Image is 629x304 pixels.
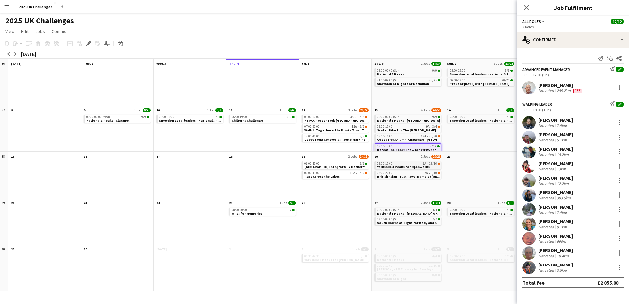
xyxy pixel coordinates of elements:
span: 23 [84,201,87,205]
span: National 3 Peaks - Dalkia [377,118,440,123]
span: 11/11 [431,201,441,205]
span: 08:00-20:00 [232,208,247,212]
span: 7/7 [292,209,295,211]
span: 19:00-08:00 (Sun) [377,218,401,221]
span: 21 [447,154,450,159]
span: Snowdon at Night [377,277,406,281]
span: 12/12 [611,19,624,24]
span: 3/3 [215,108,223,112]
span: 3 Jobs [421,247,430,251]
span: 4 [374,247,376,251]
span: 12:00-16:00 [304,135,320,138]
span: 9/9 [438,116,440,118]
span: 05:00-12:00 [159,115,174,119]
span: 4/4 [432,255,437,258]
span: Snowdon Local leaders - National 3 Peaks [450,258,516,262]
span: 6/6 [292,116,295,118]
span: 26/29 [359,108,369,112]
span: 7/10 [365,172,367,174]
span: Snowdon Local leaders - National 3 Peaks - Dementia UK [450,211,549,215]
span: Shakespeare's Way for Barclays [377,267,433,271]
a: Jobs [33,27,48,36]
span: 3/4 [432,125,437,128]
span: 7/10 [358,171,364,175]
span: 25 [229,201,232,205]
div: 2 Roles [522,24,624,29]
div: 08:00-18:00 (10h) [522,107,624,112]
span: [DATE] [156,247,167,251]
div: 303.5km [555,195,572,200]
span: 5/10 [431,171,437,175]
span: Tue, 2 [84,62,93,66]
div: Not rated [538,166,555,171]
div: 12.2km [555,181,570,186]
div: 13km [555,166,567,171]
a: View [3,27,17,36]
div: [PERSON_NAME] [538,132,573,138]
span: Snowdon at Night for Macmillan [377,82,429,86]
span: 8/8 [432,274,437,277]
span: 23/23 [504,62,514,66]
div: • [377,171,440,175]
span: 12 [302,108,305,112]
span: 16/16 [438,265,440,267]
div: [DATE] [21,51,36,57]
div: Not rated [538,210,555,215]
span: CoppaTrek! Cotswolds Route Marking [304,138,365,142]
span: 06:00-19:00 [377,125,392,128]
span: 5/5 [360,255,364,258]
span: 14/17 [359,155,369,159]
span: 9A [426,125,430,128]
div: Walking Leader [522,102,552,107]
span: Snowdon Local leaders - National 3 Peaks [450,72,516,76]
span: 7/7 [360,162,364,165]
div: Not rated [538,181,555,186]
span: National 3 Peaks [377,258,404,262]
span: 13 [374,108,378,112]
span: 1/1 [510,255,513,257]
div: Not rated [538,239,555,244]
span: 34/34 [431,62,441,66]
span: 20:00-08:00 (Sun) [377,274,401,277]
span: 08:00-20:00 [377,171,392,175]
div: [PERSON_NAME] [538,161,573,166]
div: 36 [0,59,8,105]
span: 28/28 [431,247,441,251]
span: 1/1 [506,201,514,205]
span: 3/4 [438,126,440,128]
span: Fri, 5 [302,62,309,66]
div: 8.1km [555,224,568,229]
span: 5 [447,247,449,251]
span: 9/9 [438,70,440,72]
span: Comms [52,28,66,34]
span: 3/3 [506,108,514,112]
span: 2 Jobs [348,154,357,159]
span: 9 [84,108,85,112]
span: 06:00-19:00 [450,79,465,82]
span: 1 Job [498,201,505,205]
span: 25/30 [438,135,440,137]
div: 698m [555,239,567,244]
span: 6/6 [288,108,296,112]
span: 9/9 [141,115,146,119]
div: £2 855.00 [597,279,618,286]
span: 7/7 [365,163,367,165]
div: 285.2km [555,88,572,93]
span: NSPCC Proper Trek London [304,118,369,123]
span: 05:00-12:00 [450,208,465,212]
span: 06:00-19:00 [232,115,247,119]
span: 06:00-00:00 (Sun) [377,115,401,119]
div: [PERSON_NAME] [538,204,573,210]
span: 49/55 [431,108,441,112]
span: 3A [350,115,354,119]
span: 05:00-12:00 [450,69,465,72]
span: Yorkshire 3 Peaks for Openworks [377,165,430,169]
span: 07:00-20:00 [304,115,320,119]
span: 24 [156,201,160,205]
a: Edit [18,27,31,36]
span: Sat, 6 [374,62,383,66]
div: • [304,115,367,119]
span: 19 [302,154,305,159]
span: 2 Jobs [421,154,430,159]
span: 1 Job [352,247,360,251]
